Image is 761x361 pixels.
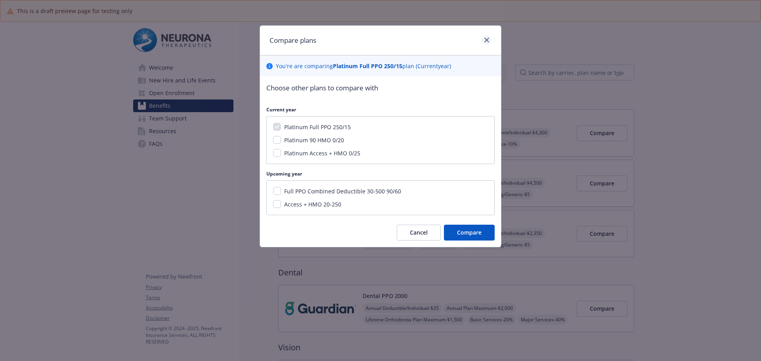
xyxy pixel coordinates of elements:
[410,229,428,236] span: Cancel
[266,170,495,177] p: Upcoming year
[284,149,360,157] span: Platinum Access + HMO 0/25
[276,62,451,70] p: You ' re are comparing plan ( Current year)
[284,187,401,195] span: Full PPO Combined Deductible 30-500 90/60
[266,106,495,113] p: Current year
[270,35,316,46] h1: Compare plans
[284,136,344,144] span: Platinum 90 HMO 0/20
[333,62,402,70] b: Platinum Full PPO 250/15
[397,225,441,241] button: Cancel
[444,225,495,241] button: Compare
[284,201,341,208] span: Access + HMO 20-250
[457,229,482,236] span: Compare
[284,123,351,131] span: Platinum Full PPO 250/15
[482,35,491,45] a: close
[266,83,495,93] p: Choose other plans to compare with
